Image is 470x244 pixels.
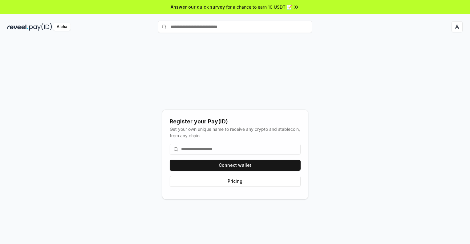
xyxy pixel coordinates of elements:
div: Alpha [53,23,71,31]
img: pay_id [29,23,52,31]
div: Register your Pay(ID) [170,117,301,126]
span: for a chance to earn 10 USDT 📝 [226,4,292,10]
button: Connect wallet [170,160,301,171]
div: Get your own unique name to receive any crypto and stablecoin, from any chain [170,126,301,139]
span: Answer our quick survey [171,4,225,10]
img: reveel_dark [7,23,28,31]
button: Pricing [170,176,301,187]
